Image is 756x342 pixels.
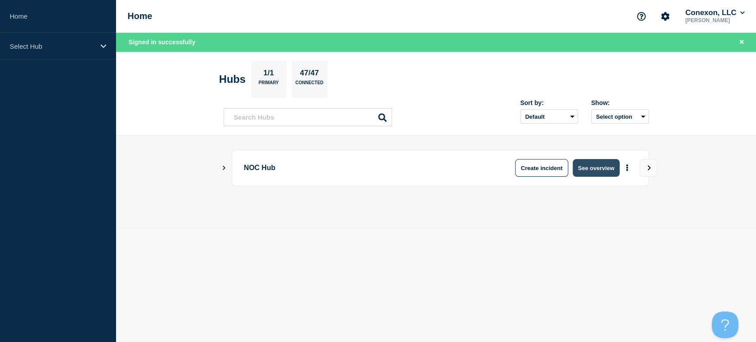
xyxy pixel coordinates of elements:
button: Account settings [656,7,675,26]
button: Support [632,7,651,26]
div: Show: [591,99,649,106]
h2: Hubs [219,73,246,85]
button: Select option [591,109,649,124]
button: Conexon, LLC [683,8,746,17]
button: See overview [573,159,620,177]
input: Search Hubs [224,108,392,126]
p: 47/47 [297,69,322,80]
button: View [640,159,657,177]
button: Show Connected Hubs [222,165,226,171]
p: 1/1 [260,69,277,80]
button: More actions [621,160,633,176]
h1: Home [128,11,152,21]
span: Signed in successfully [128,39,195,46]
p: NOC Hub [244,159,489,177]
select: Sort by [520,109,578,124]
iframe: Help Scout Beacon - Open [712,311,738,338]
p: Primary [259,80,279,89]
p: Select Hub [10,43,95,50]
button: Create incident [515,159,568,177]
p: Connected [295,80,323,89]
p: [PERSON_NAME] [683,17,746,23]
div: Sort by: [520,99,578,106]
button: Close banner [736,37,747,47]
